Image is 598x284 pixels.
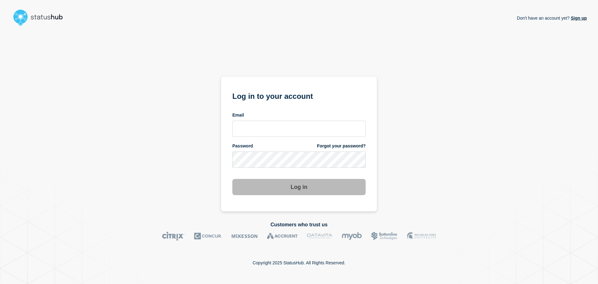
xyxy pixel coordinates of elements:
[407,232,436,241] img: MSU logo
[317,143,366,149] a: Forgot your password?
[232,121,366,137] input: email input
[232,90,366,101] h1: Log in to your account
[570,16,587,21] a: Sign up
[267,232,298,241] img: Accruent logo
[232,112,244,118] span: Email
[232,152,366,168] input: password input
[307,232,332,241] img: DataVita logo
[11,7,70,27] img: StatusHub logo
[232,179,366,195] button: Log in
[231,232,258,241] img: McKesson logo
[11,222,587,228] h2: Customers who trust us
[162,232,185,241] img: Citrix logo
[517,11,587,26] p: Don't have an account yet?
[232,143,253,149] span: Password
[253,260,345,265] p: Copyright 2025 StatusHub. All Rights Reserved.
[371,232,398,241] img: Bottomline logo
[342,232,362,241] img: myob logo
[194,232,222,241] img: Concur logo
